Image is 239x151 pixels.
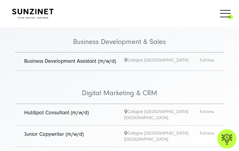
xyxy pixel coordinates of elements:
span: Full-time [200,57,215,66]
a: Business Development Assistant (m/w/d) [24,58,116,64]
li: Digital Marketing & CRM [15,71,224,104]
span: Cologne [GEOGRAPHIC_DATA] [GEOGRAPHIC_DATA] [124,109,200,121]
span: Full-time [200,130,215,142]
span: Cologne [GEOGRAPHIC_DATA] [124,57,200,66]
span: Full-time [200,109,215,121]
a: HubSpot Consultant (m/w/d) [24,109,89,116]
img: SUNZINET Full Service Digital Agentur [12,9,53,18]
a: Junior Copywriter (m/w/d) [24,131,84,137]
span: Cologne [GEOGRAPHIC_DATA] [GEOGRAPHIC_DATA] [124,130,200,142]
li: Business Development & Sales [15,19,224,52]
